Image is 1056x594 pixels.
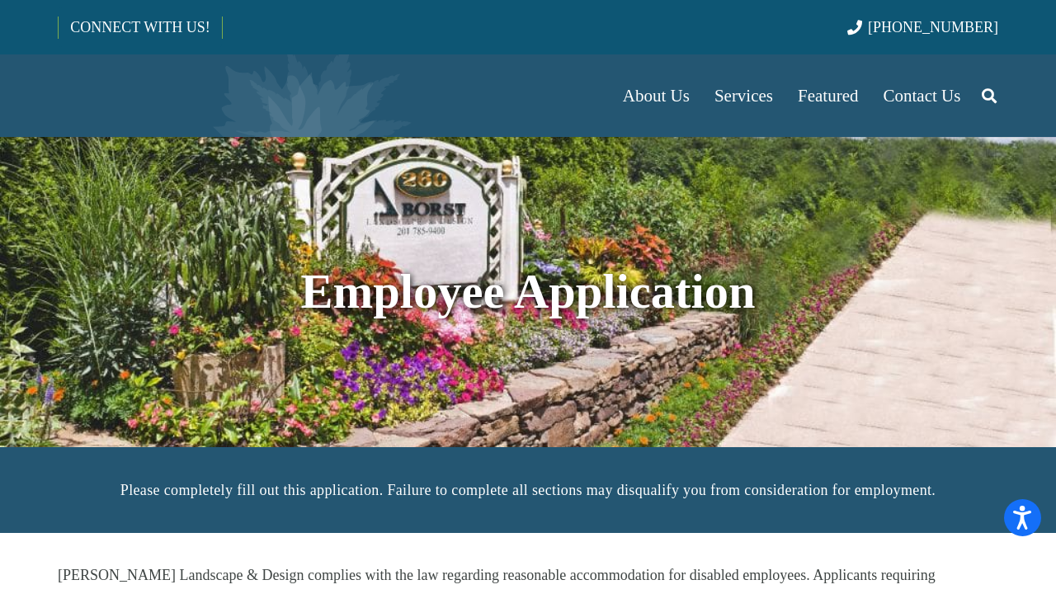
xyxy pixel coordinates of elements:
a: Featured [785,54,870,137]
a: Services [702,54,785,137]
span: About Us [623,86,690,106]
span: Featured [798,86,858,106]
span: Services [714,86,773,106]
a: CONNECT WITH US! [59,7,221,47]
h6: Please completely fill out this application. Failure to complete all sections may disqualify you ... [58,477,998,503]
a: Search [973,75,1006,116]
strong: Employee Application [301,265,756,318]
span: [PHONE_NUMBER] [868,19,998,35]
a: About Us [610,54,702,137]
a: Borst-Logo [58,63,332,129]
span: Contact Us [884,86,961,106]
a: [PHONE_NUMBER] [847,19,998,35]
a: Contact Us [871,54,973,137]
